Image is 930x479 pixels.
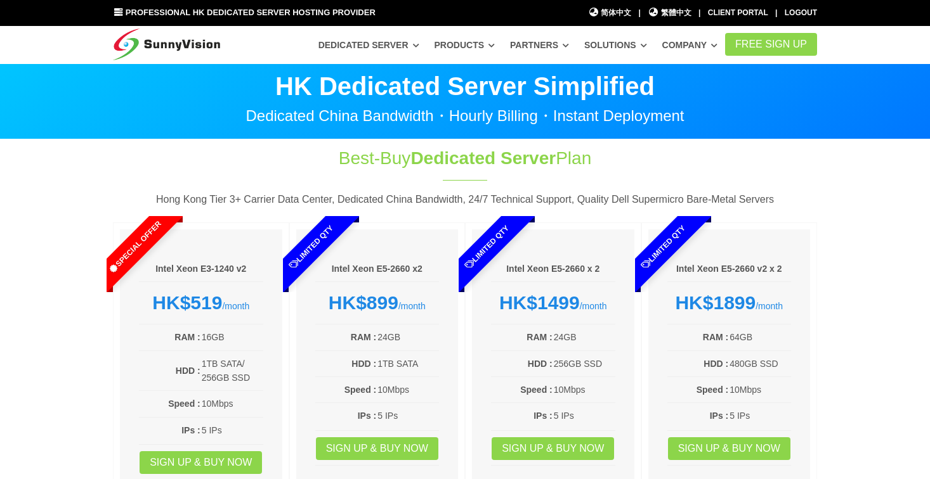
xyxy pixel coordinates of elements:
[82,194,188,300] span: Special Offer
[492,437,614,460] a: Sign up & Buy Now
[344,385,377,395] b: Speed :
[174,332,200,342] b: RAM :
[553,329,615,345] td: 24GB
[528,359,553,369] b: HDD :
[377,329,439,345] td: 24GB
[377,356,439,371] td: 1TB SATA
[704,359,728,369] b: HDD :
[410,148,556,168] span: Dedicated Server
[698,7,700,19] li: |
[315,291,440,314] div: /month
[316,437,438,460] a: Sign up & Buy Now
[201,423,263,438] td: 5 IPs
[697,385,729,395] b: Speed :
[139,263,263,276] h6: Intel Xeon E3-1240 v2
[152,292,222,313] strong: HK$519
[588,7,632,19] a: 简体中文
[553,382,615,397] td: 10Mbps
[553,356,615,371] td: 256GB SSD
[329,292,398,313] strong: HK$899
[377,408,439,423] td: 5 IPs
[113,73,817,99] p: HK Dedicated Server Simplified
[662,34,718,56] a: Company
[176,366,200,376] b: HDD :
[775,7,777,19] li: |
[668,437,790,460] a: Sign up & Buy Now
[201,396,263,411] td: 10Mbps
[491,291,615,314] div: /month
[708,7,768,19] div: Client Portal
[201,356,263,386] td: 1TB SATA/ 256GB SSD
[527,332,552,342] b: RAM :
[358,411,377,421] b: IPs :
[667,263,792,276] h6: Intel Xeon E5-2660 v2 x 2
[675,292,756,313] strong: HK$1899
[534,411,553,421] b: IPs :
[113,108,817,124] p: Dedicated China Bandwidth・Hourly Billing・Instant Deployment
[254,146,676,170] h1: Best-Buy Plan
[553,408,615,423] td: 5 IPs
[181,425,200,435] b: IPs :
[520,385,553,395] b: Speed :
[168,399,200,409] b: Speed :
[729,382,791,397] td: 10Mbps
[126,8,376,17] span: Professional HK Dedicated Server Hosting Provider
[140,451,262,474] a: Sign up & Buy Now
[785,8,817,17] a: Logout
[703,332,728,342] b: RAM :
[584,34,647,56] a: Solutions
[729,408,791,423] td: 5 IPs
[610,194,716,300] span: Limited Qty
[351,359,376,369] b: HDD :
[377,382,439,397] td: 10Mbps
[318,34,419,56] a: Dedicated Server
[729,329,791,345] td: 64GB
[729,356,791,371] td: 480GB SSD
[648,7,691,19] a: 繁體中文
[491,263,615,276] h6: Intel Xeon E5-2660 x 2
[725,33,817,56] a: FREE Sign Up
[113,191,817,208] p: Hong Kong Tier 3+ Carrier Data Center, Dedicated China Bandwidth, 24/7 Technical Support, Quality...
[434,34,495,56] a: Products
[258,194,364,300] span: Limited Qty
[499,292,580,313] strong: HK$1499
[639,7,641,19] li: |
[667,291,792,314] div: /month
[434,194,540,300] span: Limited Qty
[710,411,729,421] b: IPs :
[201,329,263,345] td: 16GB
[315,263,440,276] h6: Intel Xeon E5-2660 x2
[351,332,376,342] b: RAM :
[139,291,263,314] div: /month
[510,34,569,56] a: Partners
